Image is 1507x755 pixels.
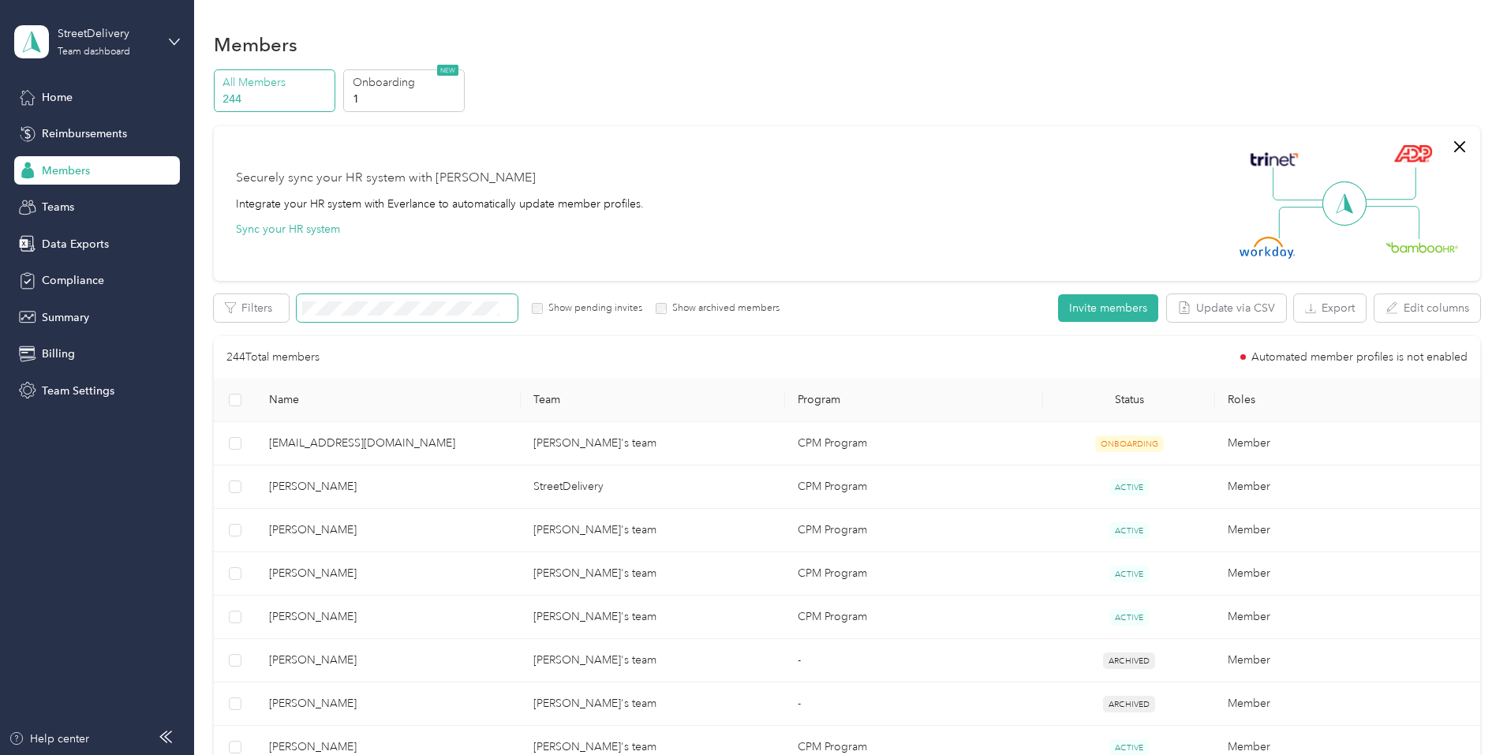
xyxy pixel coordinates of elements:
[222,91,330,107] p: 244
[256,422,521,465] td: bsprague@streetdelivery.com
[42,272,104,289] span: Compliance
[42,236,109,252] span: Data Exports
[42,383,114,399] span: Team Settings
[785,509,1043,552] td: CPM Program
[269,393,508,406] span: Name
[256,509,521,552] td: Herrmann Mark
[521,682,785,726] td: Allen Jason's team
[785,596,1043,639] td: CPM Program
[1294,294,1366,322] button: Export
[236,169,536,188] div: Securely sync your HR system with [PERSON_NAME]
[543,301,642,316] label: Show pending invites
[1385,241,1458,252] img: BambooHR
[1043,422,1215,465] td: ONBOARDING
[1247,148,1302,170] img: Trinet
[269,565,508,582] span: [PERSON_NAME]
[42,89,73,106] span: Home
[9,731,89,747] button: Help center
[1278,206,1333,238] img: Line Left Down
[214,36,297,53] h1: Members
[256,639,521,682] td: Slater Amy
[521,379,785,422] th: Team
[1103,696,1155,712] span: ARCHIVED
[269,521,508,539] span: [PERSON_NAME]
[1043,379,1215,422] th: Status
[667,301,780,316] label: Show archived members
[785,422,1043,465] td: CPM Program
[269,695,508,712] span: [PERSON_NAME]
[256,682,521,726] td: Rodriguez Eduardo
[1240,237,1295,259] img: Workday
[785,682,1043,726] td: -
[1215,682,1479,726] td: Member
[1109,522,1149,539] span: ACTIVE
[214,294,289,322] button: Filters
[521,596,785,639] td: Allen Jason's team
[785,639,1043,682] td: -
[42,199,74,215] span: Teams
[236,196,644,212] div: Integrate your HR system with Everlance to automatically update member profiles.
[1419,667,1507,755] iframe: Everlance-gr Chat Button Frame
[1215,552,1479,596] td: Member
[58,25,156,42] div: StreetDelivery
[226,349,320,366] p: 244 Total members
[1215,639,1479,682] td: Member
[42,163,90,179] span: Members
[42,346,75,362] span: Billing
[521,422,785,465] td: Allen Jason's team
[1167,294,1286,322] button: Update via CSV
[269,652,508,669] span: [PERSON_NAME]
[236,221,340,237] button: Sync your HR system
[1215,465,1479,509] td: Member
[353,91,460,107] p: 1
[1109,566,1149,582] span: ACTIVE
[521,509,785,552] td: Allen Jason's team
[269,478,508,495] span: [PERSON_NAME]
[521,465,785,509] td: StreetDelivery
[1251,352,1468,363] span: Automated member profiles is not enabled
[42,309,89,326] span: Summary
[256,552,521,596] td: Gill Brian
[1273,167,1328,201] img: Line Left Up
[1215,422,1479,465] td: Member
[222,74,330,91] p: All Members
[785,465,1043,509] td: CPM Program
[1393,144,1432,163] img: ADP
[1215,509,1479,552] td: Member
[1058,294,1158,322] button: Invite members
[1109,609,1149,626] span: ACTIVE
[785,552,1043,596] td: CPM Program
[256,379,521,422] th: Name
[437,65,458,76] span: NEW
[1103,652,1155,669] span: ARCHIVED
[1374,294,1480,322] button: Edit columns
[521,552,785,596] td: Allen Jason's team
[521,639,785,682] td: Allen Jason's team
[269,608,508,626] span: [PERSON_NAME]
[1361,167,1416,200] img: Line Right Up
[353,74,460,91] p: Onboarding
[1215,596,1479,639] td: Member
[1215,379,1479,422] th: Roles
[1109,479,1149,495] span: ACTIVE
[256,596,521,639] td: Weidman Bob
[256,465,521,509] td: Castiglioni Eric
[269,435,508,452] span: [EMAIL_ADDRESS][DOMAIN_NAME]
[58,47,130,57] div: Team dashboard
[785,379,1043,422] th: Program
[1095,435,1164,452] span: ONBOARDING
[42,125,127,142] span: Reimbursements
[1364,206,1419,240] img: Line Right Down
